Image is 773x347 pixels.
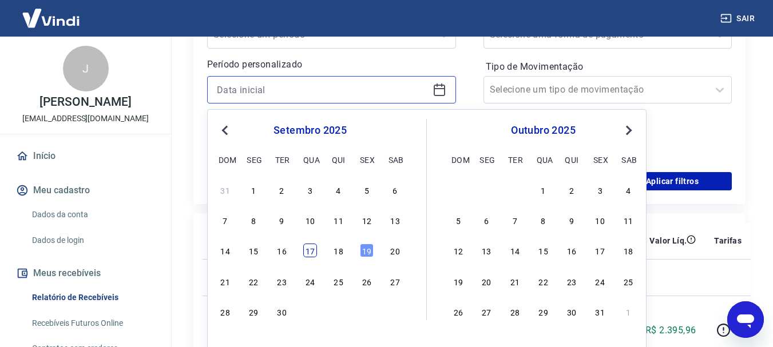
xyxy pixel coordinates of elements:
div: sab [621,153,635,166]
div: Choose quinta-feira, 9 de outubro de 2025 [565,213,578,227]
div: Choose segunda-feira, 13 de outubro de 2025 [479,244,493,257]
div: Choose domingo, 12 de outubro de 2025 [451,244,465,257]
div: Choose sábado, 4 de outubro de 2025 [621,183,635,197]
div: Choose sexta-feira, 17 de outubro de 2025 [593,244,607,257]
button: Sair [718,8,759,29]
div: J [63,46,109,91]
div: Choose segunda-feira, 20 de outubro de 2025 [479,274,493,288]
div: Choose sexta-feira, 19 de setembro de 2025 [360,244,374,257]
div: Choose terça-feira, 28 de outubro de 2025 [508,305,522,318]
div: Choose domingo, 19 de outubro de 2025 [451,274,465,288]
div: Choose terça-feira, 21 de outubro de 2025 [508,274,522,288]
div: Choose sábado, 13 de setembro de 2025 [389,213,402,227]
p: [PERSON_NAME] [39,96,131,108]
div: Choose terça-feira, 9 de setembro de 2025 [275,213,289,227]
div: Choose sexta-feira, 31 de outubro de 2025 [593,305,607,318]
div: Choose sábado, 6 de setembro de 2025 [389,183,402,197]
div: Choose domingo, 21 de setembro de 2025 [219,274,232,288]
div: Choose domingo, 7 de setembro de 2025 [219,213,232,227]
div: Choose terça-feira, 2 de setembro de 2025 [275,183,289,197]
button: Next Month [622,123,636,137]
iframe: Botão para abrir a janela de mensagens [727,301,764,338]
div: Choose terça-feira, 16 de setembro de 2025 [275,244,289,257]
div: Choose segunda-feira, 29 de setembro de 2025 [247,305,260,318]
p: [EMAIL_ADDRESS][DOMAIN_NAME] [22,113,149,125]
div: Choose quarta-feira, 8 de outubro de 2025 [537,213,550,227]
div: Choose segunda-feira, 1 de setembro de 2025 [247,183,260,197]
div: Choose domingo, 28 de setembro de 2025 [451,183,465,197]
div: Choose sábado, 4 de outubro de 2025 [389,305,402,318]
button: Meus recebíveis [14,261,157,286]
div: Choose quarta-feira, 22 de outubro de 2025 [537,274,550,288]
label: Tipo de Movimentação [486,60,730,74]
div: ter [508,153,522,166]
div: Choose sábado, 20 de setembro de 2025 [389,244,402,257]
div: Choose quarta-feira, 24 de setembro de 2025 [303,274,317,288]
div: Choose sexta-feira, 24 de outubro de 2025 [593,274,607,288]
div: Choose quarta-feira, 10 de setembro de 2025 [303,213,317,227]
div: Choose sábado, 27 de setembro de 2025 [389,274,402,288]
div: Choose sábado, 11 de outubro de 2025 [621,213,635,227]
input: Data inicial [217,81,428,98]
div: Choose quarta-feira, 3 de setembro de 2025 [303,183,317,197]
div: Choose terça-feira, 23 de setembro de 2025 [275,274,289,288]
div: seg [247,153,260,166]
div: Choose quarta-feira, 1 de outubro de 2025 [303,305,317,318]
div: Choose sexta-feira, 3 de outubro de 2025 [593,183,607,197]
p: R$ 2.395,96 [645,324,696,337]
div: qui [565,153,578,166]
div: Choose segunda-feira, 15 de setembro de 2025 [247,244,260,257]
div: Choose domingo, 26 de outubro de 2025 [451,305,465,318]
div: Choose sexta-feira, 10 de outubro de 2025 [593,213,607,227]
div: Choose quarta-feira, 1 de outubro de 2025 [537,183,550,197]
div: seg [479,153,493,166]
div: dom [451,153,465,166]
div: Choose quinta-feira, 2 de outubro de 2025 [565,183,578,197]
div: month 2025-09 [217,181,403,320]
div: month 2025-10 [450,181,637,320]
div: Choose segunda-feira, 22 de setembro de 2025 [247,274,260,288]
a: Recebíveis Futuros Online [27,312,157,335]
div: Choose quarta-feira, 29 de outubro de 2025 [537,305,550,318]
a: Dados de login [27,229,157,252]
p: Tarifas [714,235,742,246]
p: Valor Líq. [649,235,687,246]
div: Choose sexta-feira, 3 de outubro de 2025 [360,305,374,318]
div: outubro 2025 [450,123,637,137]
div: Choose sábado, 1 de novembro de 2025 [621,305,635,318]
div: Choose quinta-feira, 11 de setembro de 2025 [332,213,346,227]
div: Choose quinta-feira, 30 de outubro de 2025 [565,305,578,318]
div: Choose terça-feira, 30 de setembro de 2025 [508,183,522,197]
div: Choose terça-feira, 30 de setembro de 2025 [275,305,289,318]
div: Choose terça-feira, 14 de outubro de 2025 [508,244,522,257]
div: Choose quinta-feira, 16 de outubro de 2025 [565,244,578,257]
div: setembro 2025 [217,123,403,137]
div: sab [389,153,402,166]
div: Choose domingo, 31 de agosto de 2025 [219,183,232,197]
div: Choose sábado, 18 de outubro de 2025 [621,244,635,257]
div: Choose terça-feira, 7 de outubro de 2025 [508,213,522,227]
button: Aplicar filtros [613,172,732,190]
div: Choose sábado, 25 de outubro de 2025 [621,274,635,288]
a: Início [14,143,157,169]
div: Choose quinta-feira, 4 de setembro de 2025 [332,183,346,197]
div: Choose segunda-feira, 27 de outubro de 2025 [479,305,493,318]
div: Choose domingo, 5 de outubro de 2025 [451,213,465,227]
div: sex [360,153,374,166]
div: Choose segunda-feira, 8 de setembro de 2025 [247,213,260,227]
div: Choose domingo, 28 de setembro de 2025 [219,305,232,318]
div: dom [219,153,232,166]
div: Choose sexta-feira, 26 de setembro de 2025 [360,274,374,288]
a: Dados da conta [27,203,157,226]
div: Choose segunda-feira, 6 de outubro de 2025 [479,213,493,227]
a: Relatório de Recebíveis [27,286,157,309]
div: qui [332,153,346,166]
div: ter [275,153,289,166]
button: Meu cadastro [14,178,157,203]
div: Choose sexta-feira, 12 de setembro de 2025 [360,213,374,227]
div: Choose domingo, 14 de setembro de 2025 [219,244,232,257]
div: Choose sexta-feira, 5 de setembro de 2025 [360,183,374,197]
div: sex [593,153,607,166]
div: Choose quarta-feira, 17 de setembro de 2025 [303,244,317,257]
div: Choose segunda-feira, 29 de setembro de 2025 [479,183,493,197]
